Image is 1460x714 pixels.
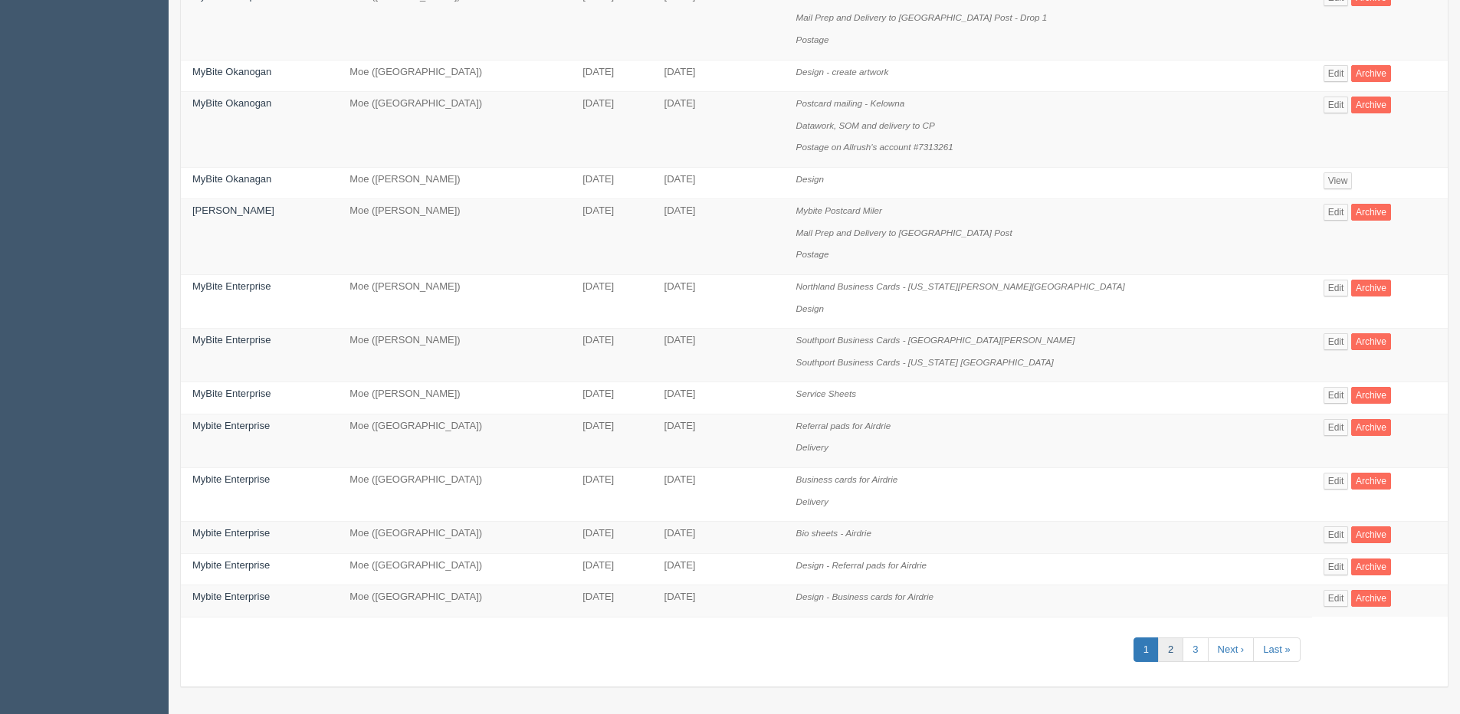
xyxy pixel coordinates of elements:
td: [DATE] [653,60,785,92]
a: Last » [1253,637,1300,663]
a: 3 [1183,637,1208,663]
a: Archive [1351,65,1391,82]
a: Archive [1351,280,1391,296]
a: Archive [1351,387,1391,404]
a: 1 [1134,637,1159,663]
a: Edit [1324,590,1349,607]
td: [DATE] [571,329,652,382]
a: MyBite Okanogan [192,66,271,77]
a: Archive [1351,333,1391,350]
i: Mail Prep and Delivery to [GEOGRAPHIC_DATA] Post [796,228,1012,237]
td: [DATE] [653,329,785,382]
a: Mybite Enterprise [192,420,270,431]
td: [DATE] [571,585,652,617]
a: MyBite Enterprise [192,334,271,346]
i: Mybite Postcard Miler [796,205,882,215]
td: Moe ([GEOGRAPHIC_DATA]) [338,553,571,585]
a: Edit [1324,204,1349,221]
td: Moe ([PERSON_NAME]) [338,199,571,275]
td: [DATE] [653,522,785,554]
td: [DATE] [653,414,785,467]
a: 2 [1158,637,1183,663]
td: [DATE] [653,585,785,617]
td: [DATE] [571,522,652,554]
td: [DATE] [571,275,652,329]
i: Design [796,303,824,313]
td: Moe ([GEOGRAPHIC_DATA]) [338,467,571,521]
td: [DATE] [571,382,652,414]
td: Moe ([GEOGRAPHIC_DATA]) [338,522,571,554]
a: Next › [1208,637,1255,663]
td: [DATE] [571,467,652,521]
i: Bio sheets - Airdrie [796,528,871,538]
td: [DATE] [653,275,785,329]
td: [DATE] [653,167,785,199]
a: Edit [1324,333,1349,350]
i: Northland Business Cards - [US_STATE][PERSON_NAME][GEOGRAPHIC_DATA] [796,281,1125,291]
td: [DATE] [571,199,652,275]
i: Datawork, SOM and delivery to CP [796,120,935,130]
a: Mybite Enterprise [192,527,270,539]
a: Edit [1324,280,1349,296]
td: [DATE] [653,92,785,168]
a: Archive [1351,558,1391,575]
i: Delivery [796,496,828,506]
td: Moe ([GEOGRAPHIC_DATA]) [338,585,571,617]
td: Moe ([PERSON_NAME]) [338,275,571,329]
a: [PERSON_NAME] [192,205,274,216]
a: Edit [1324,387,1349,404]
i: Postage [796,34,829,44]
a: Edit [1324,526,1349,543]
i: Postage on Allrush's account #7313261 [796,142,953,152]
i: Design - Business cards for Airdrie [796,591,934,601]
td: [DATE] [571,553,652,585]
i: Mail Prep and Delivery to [GEOGRAPHIC_DATA] Post - Drop 1 [796,12,1048,22]
i: Business cards for Airdrie [796,474,898,484]
td: Moe ([GEOGRAPHIC_DATA]) [338,414,571,467]
i: Southport Business Cards - [GEOGRAPHIC_DATA][PERSON_NAME] [796,335,1075,345]
td: Moe ([PERSON_NAME]) [338,382,571,414]
td: Moe ([PERSON_NAME]) [338,167,571,199]
i: Referral pads for Airdrie [796,421,891,431]
td: [DATE] [571,167,652,199]
a: Edit [1324,558,1349,575]
td: Moe ([PERSON_NAME]) [338,329,571,382]
a: Mybite Enterprise [192,559,270,571]
a: MyBite Okanogan [192,97,271,109]
a: Archive [1351,526,1391,543]
i: Southport Business Cards - [US_STATE] [GEOGRAPHIC_DATA] [796,357,1054,367]
a: Edit [1324,65,1349,82]
a: Archive [1351,97,1391,113]
a: View [1324,172,1353,189]
i: Service Sheets [796,388,857,398]
a: MyBite Enterprise [192,280,271,292]
a: MyBite Enterprise [192,388,271,399]
td: [DATE] [571,92,652,168]
i: Design [796,174,824,184]
td: [DATE] [653,553,785,585]
td: [DATE] [653,467,785,521]
a: Mybite Enterprise [192,473,270,485]
i: Delivery [796,442,828,452]
td: [DATE] [571,414,652,467]
td: [DATE] [653,199,785,275]
i: Design - Referral pads for Airdrie [796,560,927,570]
td: [DATE] [571,60,652,92]
td: Moe ([GEOGRAPHIC_DATA]) [338,60,571,92]
a: Archive [1351,419,1391,436]
a: MyBite Okanagan [192,173,271,185]
td: [DATE] [653,382,785,414]
a: Edit [1324,419,1349,436]
td: Moe ([GEOGRAPHIC_DATA]) [338,92,571,168]
i: Postage [796,249,829,259]
a: Mybite Enterprise [192,591,270,602]
a: Archive [1351,590,1391,607]
a: Archive [1351,473,1391,490]
a: Edit [1324,97,1349,113]
i: Postcard mailing - Kelowna [796,98,905,108]
a: Edit [1324,473,1349,490]
a: Archive [1351,204,1391,221]
i: Design - create artwork [796,67,889,77]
